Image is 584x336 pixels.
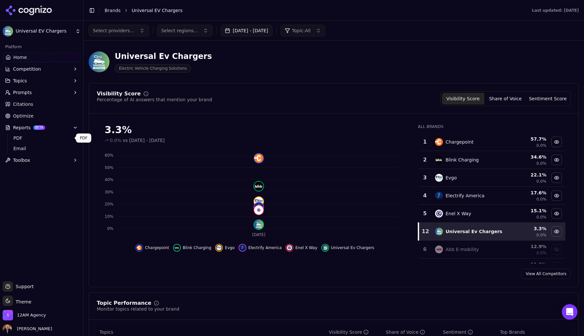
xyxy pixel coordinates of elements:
[3,76,80,86] button: Topics
[421,245,429,253] div: 6
[445,192,484,199] div: Electrify America
[3,64,80,74] button: Competition
[500,329,525,335] span: Top Brands
[418,205,565,223] tr: 5enel x wayEnel X Way15.1%0.0%Hide enel x way data
[107,226,113,231] tspan: 0%
[508,207,546,214] div: 15.1 %
[13,299,31,304] span: Theme
[551,173,562,183] button: Hide evgo data
[551,137,562,147] button: Hide chargepoint data
[562,304,577,320] div: Open Intercom Messenger
[442,93,484,105] button: Visibility Score
[105,7,519,14] nav: breadcrumb
[445,175,457,181] div: Evgo
[80,135,87,141] p: PDF
[386,329,425,335] div: Share of Voice
[3,324,52,333] button: Open user button
[418,124,565,129] div: All Brands
[248,245,282,250] span: Electrify America
[532,8,579,13] div: Last updated: [DATE]
[11,133,73,143] a: PDF
[3,111,80,121] a: Optimize
[551,226,562,237] button: Hide universal ev chargers data
[508,261,546,268] div: 11.8 %
[292,27,311,34] span: Topic: All
[215,244,235,252] button: Hide evgo data
[295,245,317,250] span: Enel X Way
[435,138,443,146] img: chargepoint
[33,125,45,130] span: BETA
[225,245,235,250] span: Evgo
[99,329,113,335] span: Topics
[173,244,212,252] button: Hide blink charging data
[254,197,263,206] img: evgo
[97,91,141,96] div: Visibility Score
[13,157,30,163] span: Toolbox
[105,202,113,206] tspan: 20%
[13,66,41,72] span: Competition
[418,169,565,187] tr: 3evgoEvgo22.1%0.0%Hide evgo data
[105,153,113,158] tspan: 60%
[135,244,169,252] button: Hide chargepoint data
[536,232,547,238] span: 0.0%
[551,262,562,273] button: Show semaconnect data
[435,192,443,200] img: electrify america
[445,139,474,145] div: Chargepoint
[14,326,52,332] span: [PERSON_NAME]
[97,306,179,312] div: Monitor topics related to your brand
[418,133,565,151] tr: 1chargepointChargepoint57.7%0.0%Hide chargepoint data
[536,197,547,202] span: 0.0%
[3,122,80,133] button: ReportsBETA
[123,137,165,144] span: vs [DATE] - [DATE]
[3,310,46,320] button: Open organization switcher
[418,151,565,169] tr: 2blink chargingBlink Charging34.6%0.0%Hide blink charging data
[115,51,212,62] div: Universal Ev Chargers
[508,136,546,142] div: 57.7 %
[421,156,429,164] div: 2
[221,25,272,36] button: [DATE] - [DATE]
[93,27,134,34] span: Select providers...
[105,165,113,170] tspan: 50%
[161,27,198,34] span: Select regions...
[421,192,429,200] div: 4
[16,28,73,34] span: Universal EV Chargers
[97,96,212,103] div: Percentage of AI answers that mention your brand
[97,301,151,306] div: Topic Performance
[13,54,27,61] span: Home
[508,225,546,232] div: 3.3 %
[105,177,113,182] tspan: 40%
[3,155,80,165] button: Toolbox
[115,64,191,73] span: Electric Vehicle Charging Solutions
[321,244,374,252] button: Hide universal ev chargers data
[254,220,263,229] img: universal ev chargers
[435,210,443,217] img: enel x way
[323,245,328,250] img: universal ev chargers
[105,124,405,136] div: 3.3%
[17,312,46,318] span: 12AM Agency
[421,138,429,146] div: 1
[521,269,571,279] a: View All Competitors
[508,189,546,196] div: 17.6 %
[331,245,374,250] span: Universal Ev Chargers
[551,208,562,219] button: Hide enel x way data
[536,143,547,148] span: 0.0%
[418,241,565,259] tr: 6abb e-mobilityAbb E-mobility12.9%0.0%Show abb e-mobility data
[508,243,546,250] div: 12.9 %
[137,245,142,250] img: chargepoint
[422,228,429,235] div: 12
[445,157,479,163] div: Blink Charging
[145,245,169,250] span: Chargepoint
[13,77,27,84] span: Topics
[240,245,245,250] img: electrify america
[254,205,263,215] img: enel x way
[13,124,31,131] span: Reports
[254,182,263,191] img: blink charging
[508,154,546,160] div: 34.6 %
[435,174,443,182] img: evgo
[13,89,32,96] span: Prompts
[183,245,212,250] span: Blink Charging
[3,310,13,320] img: 12AM Agency
[418,259,565,276] tr: 11.8%Show semaconnect data
[484,93,527,105] button: Share of Voice
[418,223,565,241] tr: 12universal ev chargersUniversal Ev Chargers3.3%0.0%Hide universal ev chargers data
